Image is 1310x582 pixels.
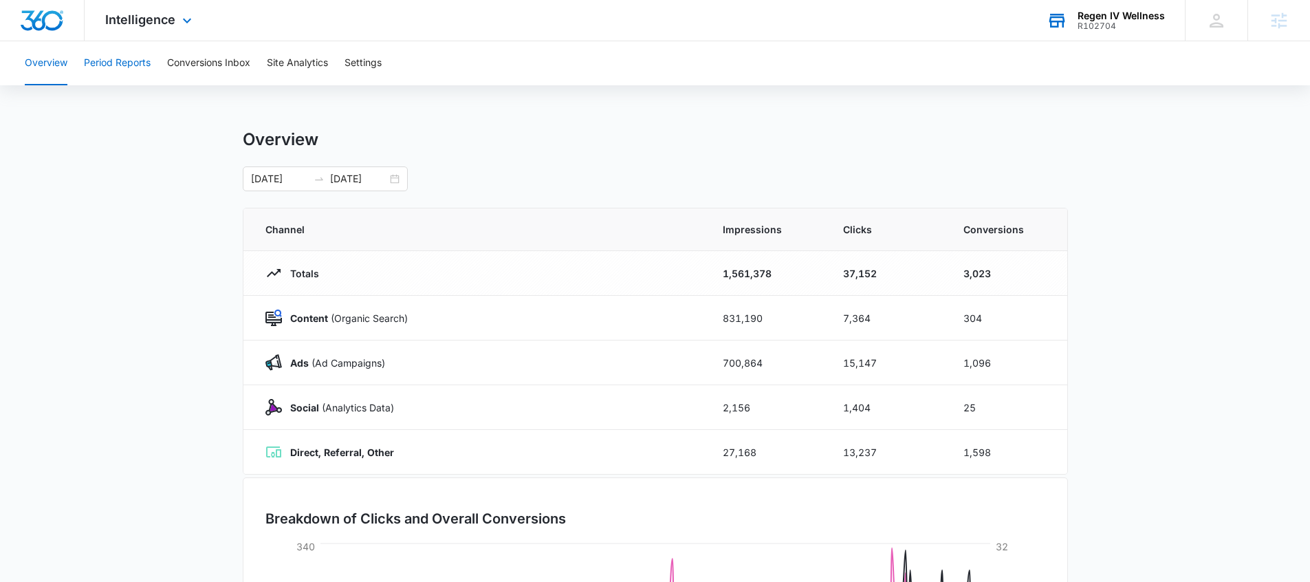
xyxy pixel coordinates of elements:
td: 1,598 [947,430,1067,475]
strong: Social [290,402,319,413]
span: Channel [265,222,690,237]
tspan: 32 [996,541,1008,552]
span: Clicks [843,222,930,237]
p: (Analytics Data) [282,400,394,415]
span: to [314,173,325,184]
button: Site Analytics [267,41,328,85]
td: 1,404 [827,385,947,430]
p: Totals [282,266,319,281]
strong: Content [290,312,328,324]
div: account id [1078,21,1165,31]
h3: Breakdown of Clicks and Overall Conversions [265,508,566,529]
span: Intelligence [105,12,175,27]
td: 831,190 [706,296,827,341]
td: 304 [947,296,1067,341]
td: 3,023 [947,251,1067,296]
button: Conversions Inbox [167,41,250,85]
td: 25 [947,385,1067,430]
td: 1,561,378 [706,251,827,296]
div: account name [1078,10,1165,21]
td: 700,864 [706,341,827,385]
p: (Organic Search) [282,311,408,325]
button: Settings [345,41,382,85]
td: 37,152 [827,251,947,296]
img: Content [265,310,282,326]
img: Ads [265,354,282,371]
tspan: 340 [296,541,315,552]
p: (Ad Campaigns) [282,356,385,370]
button: Period Reports [84,41,151,85]
h1: Overview [243,129,318,150]
td: 2,156 [706,385,827,430]
span: Conversions [963,222,1045,237]
input: End date [330,171,387,186]
strong: Direct, Referral, Other [290,446,394,458]
span: swap-right [314,173,325,184]
input: Start date [251,171,308,186]
strong: Ads [290,357,309,369]
td: 15,147 [827,341,947,385]
td: 13,237 [827,430,947,475]
button: Overview [25,41,67,85]
td: 1,096 [947,341,1067,385]
span: Impressions [723,222,810,237]
td: 7,364 [827,296,947,341]
img: Social [265,399,282,416]
td: 27,168 [706,430,827,475]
